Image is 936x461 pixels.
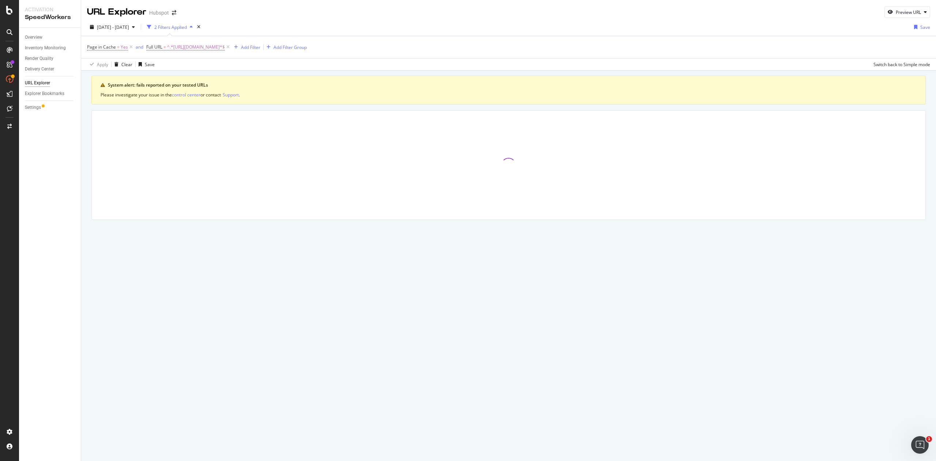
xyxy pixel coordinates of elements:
[87,6,146,18] div: URL Explorer
[163,44,166,50] span: =
[25,90,64,98] div: Explorer Bookmarks
[926,436,932,442] span: 1
[172,91,200,98] button: control center
[920,24,930,30] div: Save
[911,436,929,454] iframe: Intercom live chat
[231,43,260,52] button: Add Filter
[25,44,76,52] a: Inventory Monitoring
[25,79,50,87] div: URL Explorer
[223,92,239,98] div: Support
[25,44,66,52] div: Inventory Monitoring
[172,10,176,15] div: arrow-right-arrow-left
[87,44,116,50] span: Page in Cache
[87,58,108,70] button: Apply
[101,91,917,98] div: Please investigate your issue in the or contact .
[117,44,120,50] span: =
[241,44,260,50] div: Add Filter
[25,55,76,62] a: Render Quality
[25,104,41,111] div: Settings
[97,24,129,30] span: [DATE] - [DATE]
[264,43,307,52] button: Add Filter Group
[121,42,128,52] span: Yes
[108,82,917,88] div: System alert: fails reported on your tested URLs
[154,24,187,30] div: 2 Filters Applied
[25,13,75,22] div: SpeedWorkers
[25,79,76,87] a: URL Explorer
[167,42,225,52] span: ^.*[URL][DOMAIN_NAME]*$
[146,44,162,50] span: Full URL
[136,58,155,70] button: Save
[91,76,926,104] div: warning banner
[25,55,53,62] div: Render Quality
[273,44,307,50] div: Add Filter Group
[144,21,196,33] button: 2 Filters Applied
[911,21,930,33] button: Save
[145,61,155,68] div: Save
[25,6,75,13] div: Activation
[25,65,76,73] a: Delivery Center
[25,34,76,41] a: Overview
[884,6,930,18] button: Preview URL
[112,58,132,70] button: Clear
[97,61,108,68] div: Apply
[25,34,42,41] div: Overview
[121,61,132,68] div: Clear
[136,44,143,50] div: and
[25,65,54,73] div: Delivery Center
[871,58,930,70] button: Switch back to Simple mode
[196,23,202,31] div: times
[223,91,239,98] button: Support
[896,9,921,15] div: Preview URL
[136,43,143,50] button: and
[873,61,930,68] div: Switch back to Simple mode
[172,92,200,98] div: control center
[25,90,76,98] a: Explorer Bookmarks
[87,21,138,33] button: [DATE] - [DATE]
[149,9,169,16] div: Hubspot
[25,104,76,111] a: Settings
